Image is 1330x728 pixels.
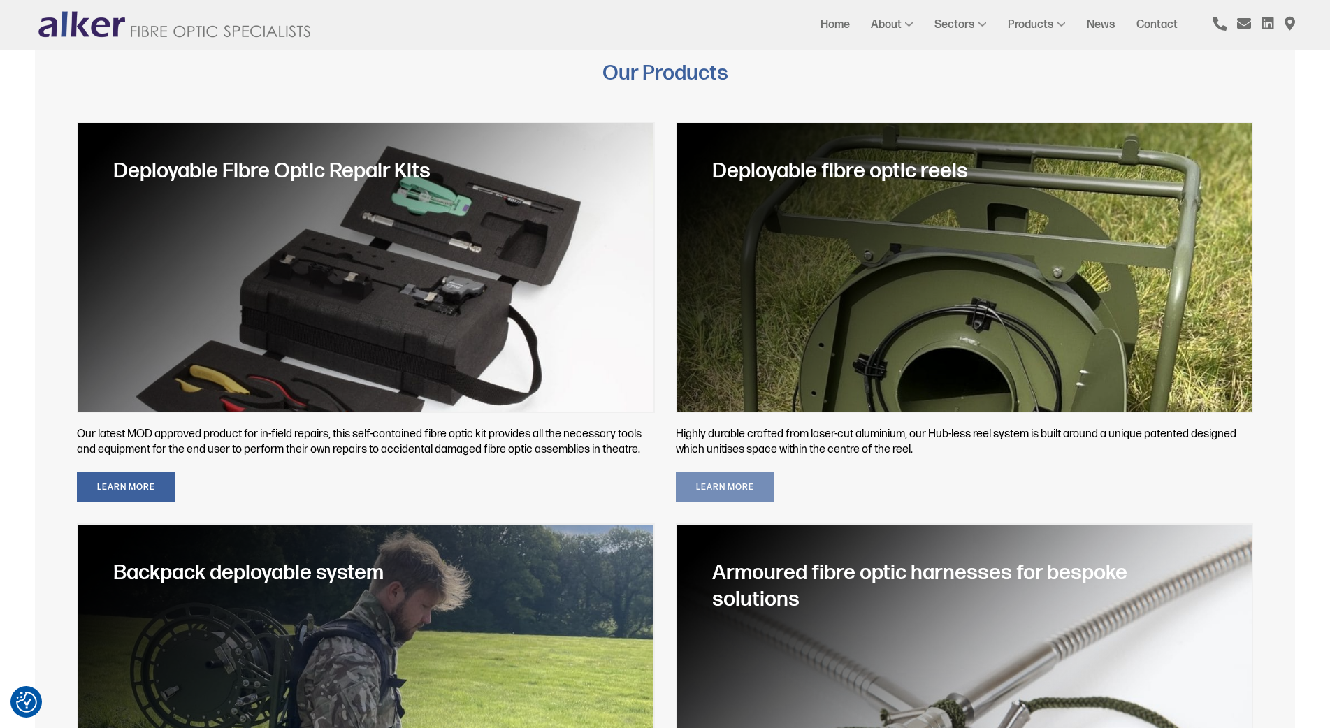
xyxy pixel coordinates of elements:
[712,560,1217,613] h3: Armoured fibre optic harnesses for bespoke solutions
[113,158,619,184] h3: Deployable Fibre Optic Repair Kits
[1136,18,1178,31] a: Contact
[871,18,902,31] a: About
[35,10,315,40] img: logo.png
[821,18,850,31] a: Home
[712,158,1217,184] h3: Deployable fibre optic reels
[77,60,1253,87] h3: Our Products
[77,427,655,458] p: Our latest MOD approved product for in-field repairs, this self-contained fibre optic kit provide...
[1087,18,1115,31] a: News
[676,427,1254,458] p: Highly durable crafted from laser-cut aluminium, our Hub-less reel system is built around a uniqu...
[113,560,619,586] h3: Backpack deployable system
[676,472,774,502] a: Learn More
[1008,18,1054,31] a: Products
[16,692,37,713] img: Revisit consent button
[16,692,37,713] button: Consent Preferences
[934,18,975,31] a: Sectors
[77,472,175,502] a: Learn More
